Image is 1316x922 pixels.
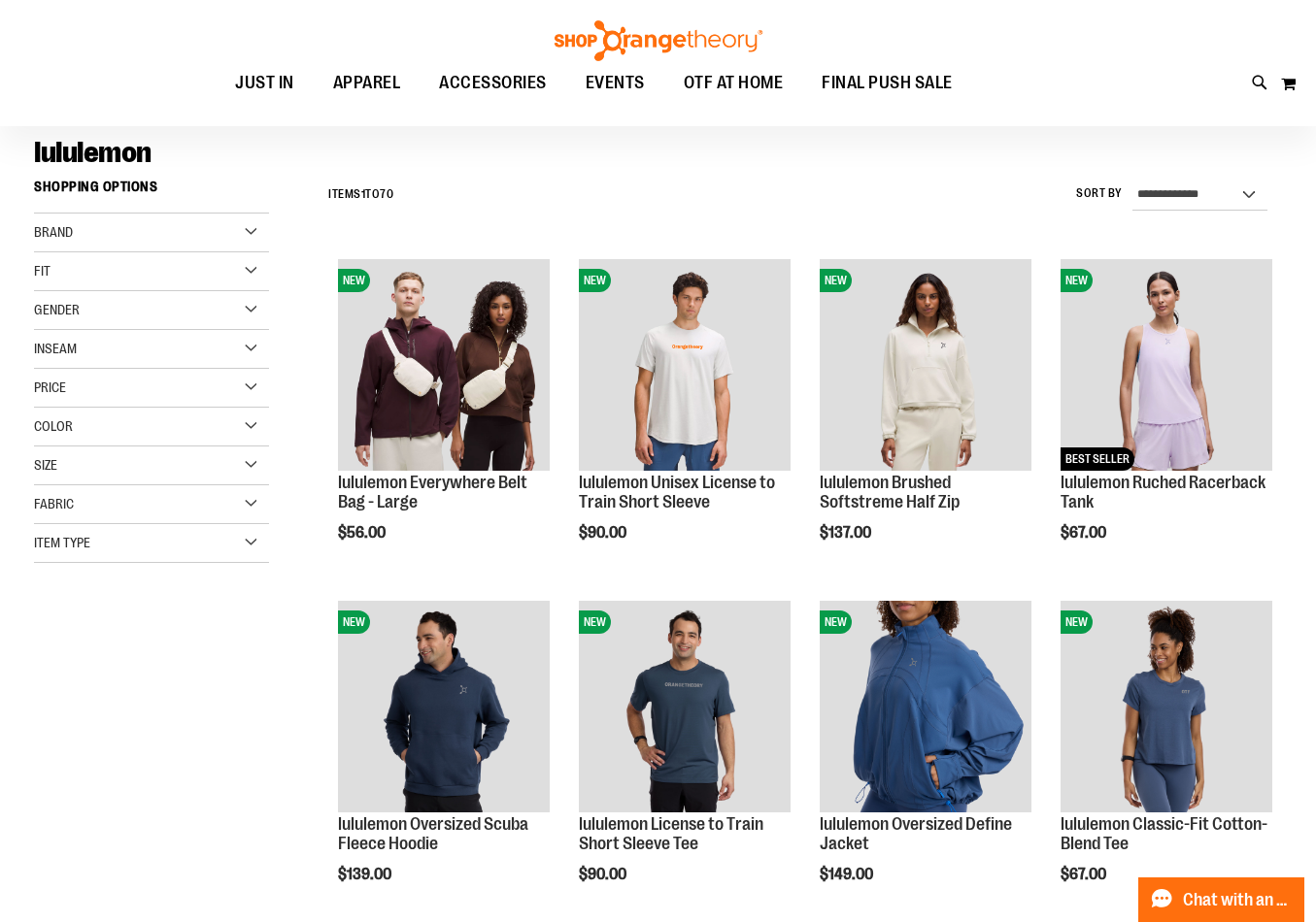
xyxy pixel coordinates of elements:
span: $90.00 [579,866,629,883]
img: lululemon Brushed Softstreme Half Zip [820,259,1031,471]
img: lululemon Ruched Racerback Tank [1061,259,1272,471]
span: APPAREL [333,61,401,105]
button: Chat with an Expert [1138,877,1305,922]
a: lululemon Ruched Racerback TankNEWBEST SELLER [1061,259,1272,474]
span: Chat with an Expert [1183,891,1293,909]
div: product [1051,249,1282,591]
span: Fit [34,263,51,279]
span: Price [34,379,66,395]
a: lululemon License to Train Short Sleeve Tee [579,814,763,853]
img: lululemon Unisex License to Train Short Sleeve [579,259,791,471]
span: NEW [820,610,852,634]
a: lululemon Classic-Fit Cotton-Blend TeeNEW [1061,601,1272,815]
span: FINAL PUSH SALE [822,61,953,105]
a: lululemon Brushed Softstreme Half Zip [820,473,960,511]
span: 1 [361,187,366,201]
span: Gender [34,302,80,317]
span: Brand [34,224,73,240]
span: ACCESSORIES [439,61,547,105]
img: lululemon Oversized Define Jacket [820,601,1031,812]
span: $67.00 [1061,866,1109,883]
span: BEST SELLER [1061,447,1134,471]
h2: Items to [328,180,393,210]
a: lululemon Unisex License to Train Short SleeveNEW [579,259,791,474]
a: lululemon Everywhere Belt Bag - LargeNEW [338,259,550,474]
a: lululemon Everywhere Belt Bag - Large [338,473,527,511]
span: Size [34,457,57,473]
img: Shop Orangetheory [552,20,765,61]
span: Item Type [34,535,90,550]
label: Sort By [1076,185,1123,202]
span: NEW [579,269,611,292]
a: lululemon Oversized Scuba Fleece HoodieNEW [338,601,550,815]
span: EVENTS [586,61,645,105]
div: product [810,249,1041,591]
span: lululemon [34,136,152,169]
span: NEW [338,610,370,634]
span: $90.00 [579,524,629,542]
img: lululemon Oversized Scuba Fleece Hoodie [338,601,550,812]
strong: Shopping Options [34,170,269,214]
span: Fabric [34,496,74,511]
span: $56.00 [338,524,388,542]
span: NEW [1061,269,1093,292]
span: 70 [380,187,393,201]
span: JUST IN [235,61,294,105]
span: Inseam [34,341,77,356]
div: product [569,249,800,591]
span: $149.00 [820,866,876,883]
span: Color [34,418,73,434]
span: $139.00 [338,866,394,883]
span: NEW [338,269,370,292]
a: lululemon Oversized Define Jacket [820,814,1012,853]
span: $137.00 [820,524,874,542]
span: NEW [579,610,611,634]
img: lululemon Classic-Fit Cotton-Blend Tee [1061,601,1272,812]
span: $67.00 [1061,524,1109,542]
a: lululemon Unisex License to Train Short Sleeve [579,473,775,511]
a: lululemon Ruched Racerback Tank [1061,473,1265,511]
a: lululemon Oversized Define JacketNEW [820,601,1031,815]
img: lululemon Everywhere Belt Bag - Large [338,259,550,471]
a: lululemon License to Train Short Sleeve TeeNEW [579,601,791,815]
a: lululemon Oversized Scuba Fleece Hoodie [338,814,528,853]
a: lululemon Brushed Softstreme Half ZipNEW [820,259,1031,474]
img: lululemon License to Train Short Sleeve Tee [579,601,791,812]
a: lululemon Classic-Fit Cotton-Blend Tee [1061,814,1267,853]
span: OTF AT HOME [684,61,784,105]
span: NEW [1061,610,1093,634]
div: product [328,249,559,591]
span: NEW [820,269,852,292]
